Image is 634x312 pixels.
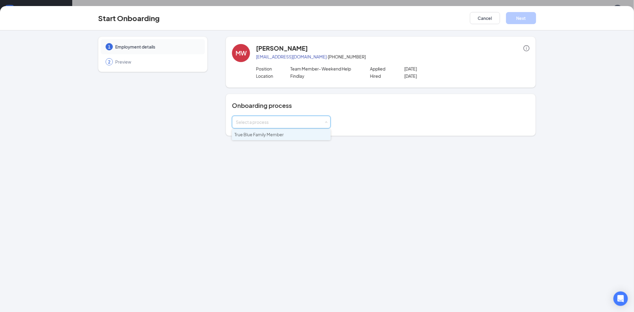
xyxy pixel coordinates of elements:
[256,54,327,59] a: [EMAIL_ADDRESS][DOMAIN_NAME]
[404,73,473,79] p: [DATE]
[115,44,199,50] span: Employment details
[506,12,536,24] button: Next
[370,66,404,72] p: Applied
[108,44,110,50] span: 1
[115,59,199,65] span: Preview
[98,13,160,23] h3: Start Onboarding
[256,66,290,72] p: Position
[614,292,628,306] div: Open Intercom Messenger
[256,44,308,52] h4: [PERSON_NAME]
[370,73,404,79] p: Hired
[236,49,247,57] div: MW
[524,45,530,51] span: info-circle
[256,73,290,79] p: Location
[232,101,530,110] h4: Onboarding process
[290,73,359,79] p: Findlay
[256,54,530,60] p: · [PHONE_NUMBER]
[108,59,110,65] span: 2
[234,132,284,137] span: True Blue Family Member
[470,12,500,24] button: Cancel
[290,66,359,72] p: Team Member- Weekend Help
[404,66,473,72] p: [DATE]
